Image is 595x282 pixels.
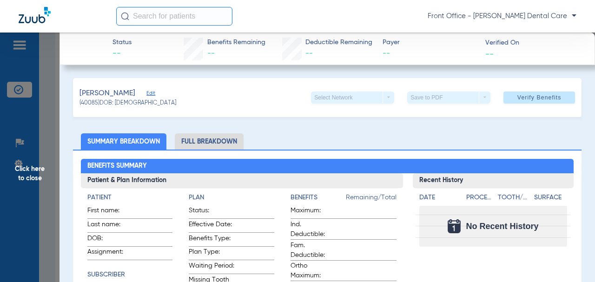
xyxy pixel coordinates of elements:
[79,88,135,99] span: [PERSON_NAME]
[498,193,531,206] app-breakdown-title: Tooth/Quad
[383,38,477,47] span: Payer
[419,193,458,203] h4: Date
[112,38,132,47] span: Status
[207,50,215,57] span: --
[291,261,336,281] span: Ortho Maximum:
[534,193,567,203] h4: Surface
[189,247,234,260] span: Plan Type:
[87,193,172,203] h4: Patient
[146,90,155,99] span: Edit
[291,220,336,239] span: Ind. Deductible:
[419,193,458,206] app-breakdown-title: Date
[466,193,495,206] app-breakdown-title: Procedure
[189,193,274,203] h4: Plan
[87,247,133,260] span: Assignment:
[189,220,234,232] span: Effective Date:
[189,261,234,274] span: Waiting Period:
[485,38,580,48] span: Verified On
[413,173,574,188] h3: Recent History
[87,270,172,280] h4: Subscriber
[81,133,166,150] li: Summary Breakdown
[112,48,132,59] span: --
[87,206,133,218] span: First name:
[291,193,346,203] h4: Benefits
[466,222,539,231] span: No Recent History
[291,193,346,206] app-breakdown-title: Benefits
[19,7,51,23] img: Zuub Logo
[81,173,403,188] h3: Patient & Plan Information
[79,99,176,108] span: (40085) DOB: [DEMOGRAPHIC_DATA]
[291,241,336,260] span: Fam. Deductible:
[503,92,575,104] button: Verify Benefits
[116,7,232,26] input: Search for patients
[534,193,567,206] app-breakdown-title: Surface
[466,193,495,203] h4: Procedure
[517,94,562,101] span: Verify Benefits
[485,49,494,59] span: --
[498,193,531,203] h4: Tooth/Quad
[121,12,129,20] img: Search Icon
[448,219,461,233] img: Calendar
[305,38,372,47] span: Deductible Remaining
[291,206,336,218] span: Maximum:
[346,193,397,206] span: Remaining/Total
[175,133,244,150] li: Full Breakdown
[87,234,133,246] span: DOB:
[305,50,313,57] span: --
[207,38,265,47] span: Benefits Remaining
[87,220,133,232] span: Last name:
[81,159,573,174] h2: Benefits Summary
[549,237,595,282] iframe: Chat Widget
[189,206,234,218] span: Status:
[428,12,576,21] span: Front Office - [PERSON_NAME] Dental Care
[189,234,234,246] span: Benefits Type:
[383,48,477,59] span: --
